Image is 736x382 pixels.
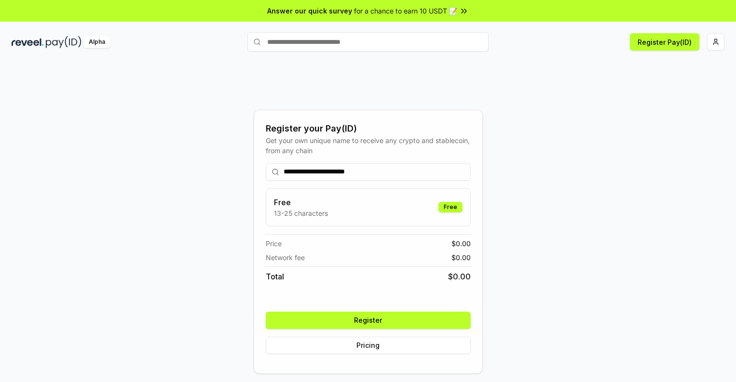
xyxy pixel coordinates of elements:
[12,36,44,48] img: reveel_dark
[266,252,305,263] span: Network fee
[83,36,110,48] div: Alpha
[266,238,282,249] span: Price
[266,122,471,135] div: Register your Pay(ID)
[630,33,699,51] button: Register Pay(ID)
[451,252,471,263] span: $ 0.00
[274,208,328,218] p: 13-25 characters
[354,6,457,16] span: for a chance to earn 10 USDT 📝
[267,6,352,16] span: Answer our quick survey
[266,312,471,329] button: Register
[451,238,471,249] span: $ 0.00
[274,197,328,208] h3: Free
[46,36,82,48] img: pay_id
[266,135,471,156] div: Get your own unique name to receive any crypto and stablecoin, from any chain
[438,202,463,212] div: Free
[266,337,471,354] button: Pricing
[448,271,471,282] span: $ 0.00
[266,271,284,282] span: Total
